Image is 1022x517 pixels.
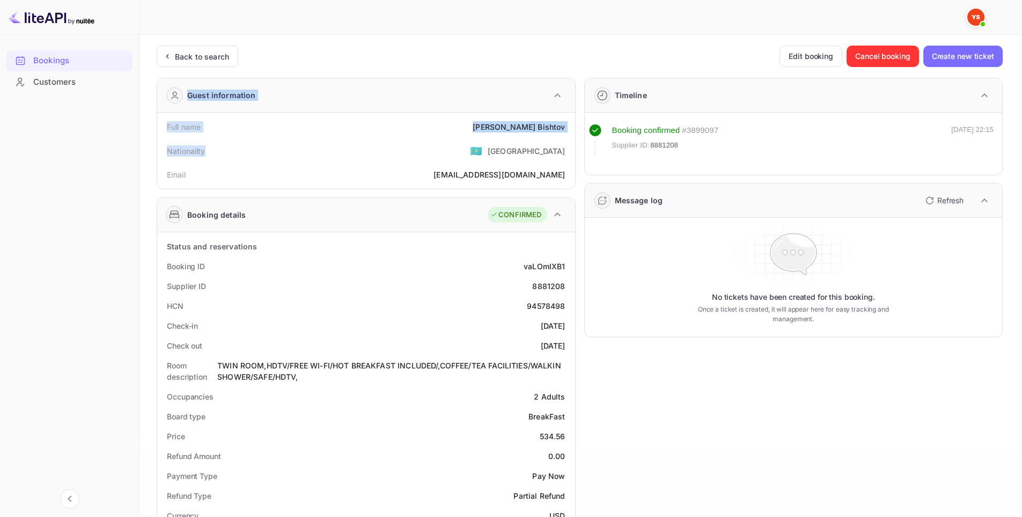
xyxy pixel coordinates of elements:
[488,145,565,157] div: [GEOGRAPHIC_DATA]
[175,51,229,62] div: Back to search
[167,241,257,252] div: Status and reservations
[532,470,565,482] div: Pay Now
[167,450,221,462] div: Refund Amount
[923,46,1003,67] button: Create new ticket
[6,50,133,71] div: Bookings
[167,470,217,482] div: Payment Type
[167,145,205,157] div: Nationality
[937,195,964,206] p: Refresh
[33,55,127,67] div: Bookings
[513,490,565,501] div: Partial Refund
[528,411,565,422] div: BreakFast
[6,50,133,70] a: Bookings
[650,140,678,151] span: 8881208
[847,46,919,67] button: Cancel booking
[33,76,127,88] div: Customers
[9,9,94,26] img: LiteAPI logo
[187,209,246,220] div: Booking details
[167,261,205,272] div: Booking ID
[615,195,663,206] div: Message log
[682,124,718,137] div: # 3899097
[490,210,541,220] div: CONFIRMED
[6,72,133,92] a: Customers
[681,305,906,324] p: Once a ticket is created, it will appear here for easy tracking and management.
[167,340,202,351] div: Check out
[967,9,984,26] img: Yandex Support
[167,169,186,180] div: Email
[473,121,565,132] div: [PERSON_NAME] Bishtov
[615,90,647,101] div: Timeline
[167,391,214,402] div: Occupancies
[167,280,206,292] div: Supplier ID
[951,124,994,156] div: [DATE] 22:15
[541,320,565,331] div: [DATE]
[534,391,565,402] div: 2 Adults
[712,292,875,302] p: No tickets have been created for this booking.
[217,360,565,382] div: TWIN ROOM,HDTV/FREE WI-FI/HOT BREAKFAST INCLUDED/,COFFEE/TEA FACILITIES/WALKIN SHOWER/SAFE/HDTV,
[167,431,185,442] div: Price
[780,46,842,67] button: Edit booking
[167,490,211,501] div: Refund Type
[540,431,565,442] div: 534.56
[612,124,680,137] div: Booking confirmed
[6,72,133,93] div: Customers
[167,300,183,312] div: HCN
[167,411,205,422] div: Board type
[524,261,565,272] div: vaLOmIXB1
[612,140,650,151] span: Supplier ID:
[60,489,79,508] button: Collapse navigation
[919,192,968,209] button: Refresh
[532,280,565,292] div: 8881208
[541,340,565,351] div: [DATE]
[470,141,482,160] span: United States
[167,121,201,132] div: Full name
[548,450,565,462] div: 0.00
[433,169,565,180] div: [EMAIL_ADDRESS][DOMAIN_NAME]
[527,300,565,312] div: 94578498
[167,360,217,382] div: Room description
[187,90,256,101] div: Guest information
[167,320,198,331] div: Check-in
